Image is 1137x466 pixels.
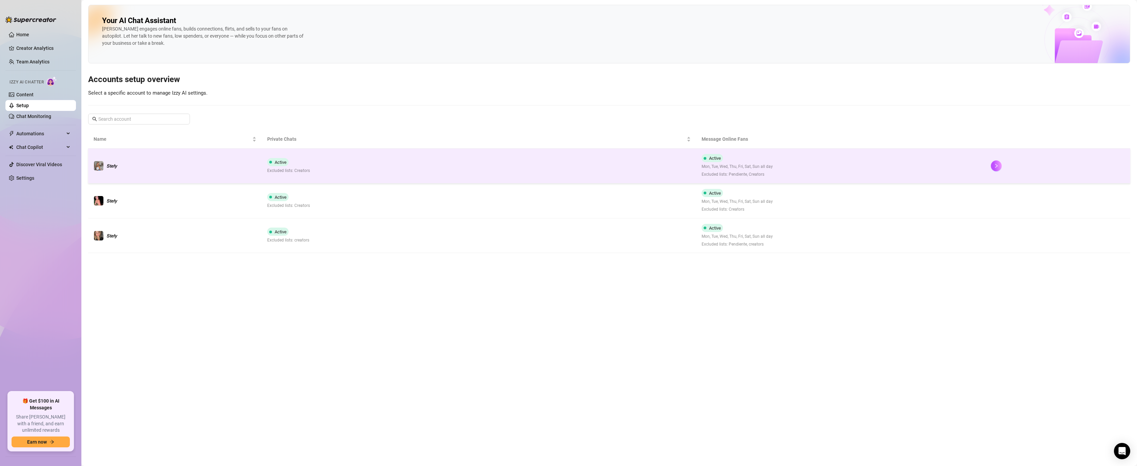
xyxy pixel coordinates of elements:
a: Discover Viral Videos [16,162,62,167]
span: right [994,163,999,168]
th: Name [88,130,262,149]
img: 𝙎𝙩𝙚𝙛𝙮 [94,196,103,206]
div: [PERSON_NAME] engages online fans, builds connections, flirts, and sells to your fans on autopilo... [102,25,306,47]
span: thunderbolt [9,131,14,136]
span: Excluded lists: Creators [267,168,310,174]
span: Excluded lists: creators [267,237,309,244]
a: Content [16,92,34,97]
span: Name [94,135,251,143]
span: 🎁 Get $100 in AI Messages [12,398,70,411]
span: Excluded lists: Pendiente, creators [702,241,773,248]
span: Active [275,229,287,234]
a: Setup [16,103,29,108]
span: 𝙎𝙩𝙚𝙛𝙮 [106,163,117,169]
span: 𝙎𝙩𝙚𝙛𝙮 [106,198,117,203]
span: Mon, Tue, Wed, Thu, Fri, Sat, Sun all day [702,198,773,205]
a: Team Analytics [16,59,50,64]
span: search [92,117,97,121]
img: logo-BBDzfeDw.svg [5,16,56,23]
span: 𝙎𝙩𝙚𝙛𝙮 [106,233,117,238]
a: Settings [16,175,34,181]
span: Private Chats [267,135,685,143]
span: Earn now [27,439,47,445]
span: Share [PERSON_NAME] with a friend, and earn unlimited rewards [12,414,70,434]
span: Automations [16,128,64,139]
img: 𝙎𝙩𝙚𝙛𝙮 [94,231,103,240]
a: Home [16,32,29,37]
span: Active [709,226,721,231]
span: Active [709,156,721,161]
span: arrow-right [50,440,54,444]
span: Mon, Tue, Wed, Thu, Fri, Sat, Sun all day [702,163,773,170]
a: Chat Monitoring [16,114,51,119]
a: Creator Analytics [16,43,71,54]
span: Mon, Tue, Wed, Thu, Fri, Sat, Sun all day [702,233,773,240]
span: Active [709,191,721,196]
img: Chat Copilot [9,145,13,150]
th: Message Online Fans [696,130,986,149]
input: Search account [98,115,180,123]
span: Excluded lists: Pendiente, Creators [702,171,773,178]
span: Excluded lists: Creators [267,202,310,209]
span: Active [275,195,287,200]
h3: Accounts setup overview [88,74,1130,85]
div: Open Intercom Messenger [1114,443,1130,459]
span: Izzy AI Chatter [9,79,44,85]
span: Select a specific account to manage Izzy AI settings. [88,90,208,96]
button: right [991,160,1002,171]
span: Chat Copilot [16,142,64,153]
img: 𝙎𝙩𝙚𝙛𝙮 [94,161,103,171]
h2: Your AI Chat Assistant [102,16,176,25]
img: AI Chatter [46,76,57,86]
button: Earn nowarrow-right [12,436,70,447]
th: Private Chats [262,130,696,149]
span: Active [275,160,287,165]
span: Excluded lists: Creators [702,206,773,213]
